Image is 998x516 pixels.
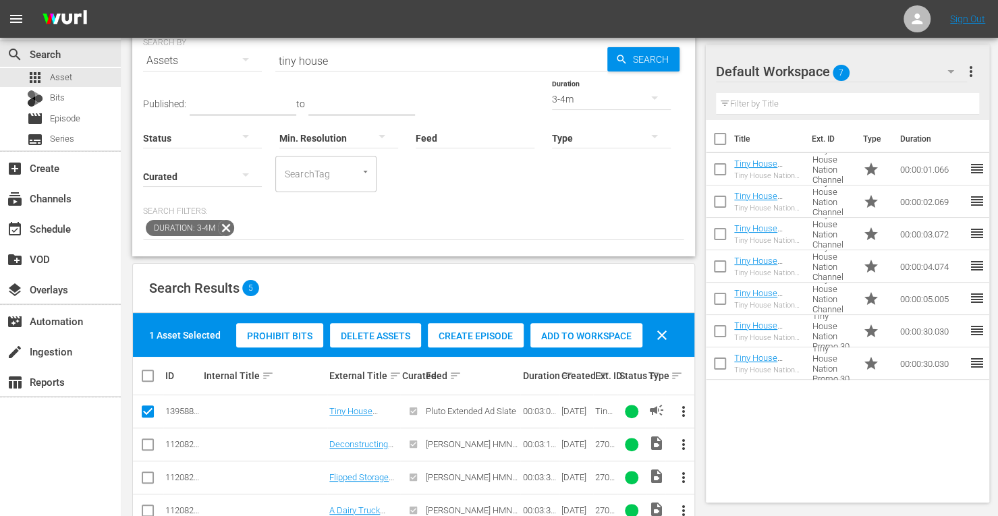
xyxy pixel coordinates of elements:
td: Tiny House Nation Channel ID 1 [806,153,857,185]
span: Series [50,132,74,146]
th: Duration [892,120,973,158]
div: External Title [329,368,397,384]
a: Tiny House Nation Channel ID Refresh 1 [734,159,792,189]
th: Type [855,120,892,158]
div: [DATE] [561,505,591,515]
div: Default Workspace [716,53,967,90]
span: Search [7,47,23,63]
span: reorder [969,322,985,339]
td: Tiny House Nation Channel ID 5 [806,283,857,315]
span: reorder [969,193,985,209]
span: reorder [969,225,985,241]
td: 00:00:02.069 [895,185,969,218]
span: VOD [7,252,23,268]
span: 5 [242,280,259,296]
p: Search Filters: [143,206,684,217]
div: Tiny House Nation Channel ID Refresh 5 [734,301,802,310]
span: Search [628,47,680,71]
span: Channels [7,191,23,207]
td: Tiny House Nation Channel ID 4 [806,250,857,283]
span: reorder [969,161,985,177]
div: Tiny House Nation Channel ID Refresh 3 [734,236,802,245]
span: Episode [50,112,80,125]
span: reorder [969,290,985,306]
th: Title [734,120,804,158]
span: Bits [50,91,65,105]
div: Tiny House Nation You Can Do It Promo 30 [734,333,802,342]
span: Promo [863,291,879,307]
div: Tiny House Nation Channel ID Refresh 1 [734,171,802,180]
span: more_vert [675,436,692,453]
td: Tiny House Nation Channel ID 2 [806,185,857,218]
span: Asset [27,69,43,86]
div: Assets [143,42,262,80]
span: Reports [7,374,23,391]
button: more_vert [667,461,700,494]
td: Tiny House Nation Promo 30 [806,347,857,380]
button: Create Episode [428,323,524,347]
button: Open [359,165,372,178]
span: Create Episode [428,331,524,341]
a: Tiny House Nation Channel ID Refresh 2 [734,191,792,221]
span: Delete Assets [330,331,421,341]
a: Tiny House Nation The Revel Promo 30 [734,353,799,383]
td: 00:00:03.072 [895,218,969,250]
a: Tiny House Nation Channel ID Refresh 3 [734,223,792,254]
div: ID [165,370,200,381]
span: to [296,98,305,109]
span: Prohibit Bits [236,331,323,341]
a: Tiny House Nation You Can Do It Promo 30 [734,320,793,351]
div: Internal Title [204,368,325,384]
span: Overlays [7,282,23,298]
div: Type [648,368,663,384]
div: 139588681 [165,406,200,416]
div: Tiny House Nation Channel ID Refresh 2 [734,204,802,212]
span: Series [27,132,43,148]
span: reorder [969,258,985,274]
div: [DATE] [561,472,591,482]
div: 00:03:35.882 [522,505,557,515]
a: Flipped Storage Container and Shed Into a HOUSE! [329,472,394,513]
span: more_vert [675,403,692,420]
span: Promo [863,355,879,372]
span: [PERSON_NAME] HMN ANY-FORM FYI [426,472,518,492]
div: Status [619,368,644,384]
span: menu [8,11,24,27]
span: Video [648,468,664,484]
a: Deconstructing School Buses for a Tiny Home [329,439,394,469]
td: 00:00:30.030 [895,347,969,380]
span: Promo [863,226,879,242]
span: Promo [863,161,879,177]
span: Promo [863,323,879,339]
div: Tiny House Nation Channel ID Refresh 4 [734,268,802,277]
span: Create [7,161,23,177]
button: more_vert [963,55,979,88]
span: Asset [50,71,72,84]
div: Curated [402,370,422,381]
div: 1 Asset Selected [149,328,221,342]
span: Add to Workspace [530,331,642,341]
span: more_vert [963,63,979,80]
div: 112082284 [165,439,200,449]
span: Pluto Extended Ad Slate [426,406,516,416]
div: Tiny House Nation The Revel Promo 30 [734,366,802,374]
span: Published: [143,98,186,109]
div: 112082307 [165,472,200,482]
button: more_vert [667,428,700,461]
div: [DATE] [561,406,591,416]
span: Automation [7,314,23,330]
span: clear [654,327,670,343]
th: Ext. ID [804,120,854,158]
span: 270133 [595,439,615,459]
span: [PERSON_NAME] HMN ANY-FORM FYI [426,439,518,459]
button: Prohibit Bits [236,323,323,347]
span: 7 [833,59,850,87]
span: 270132 [595,472,615,492]
div: 3-4m [552,80,671,118]
td: Tiny House Nation Promo 30 [806,315,857,347]
button: clear [646,319,678,351]
div: 00:03:18.565 [522,439,557,449]
span: Schedule [7,221,23,237]
div: Bits [27,90,43,107]
div: Created [561,368,591,384]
